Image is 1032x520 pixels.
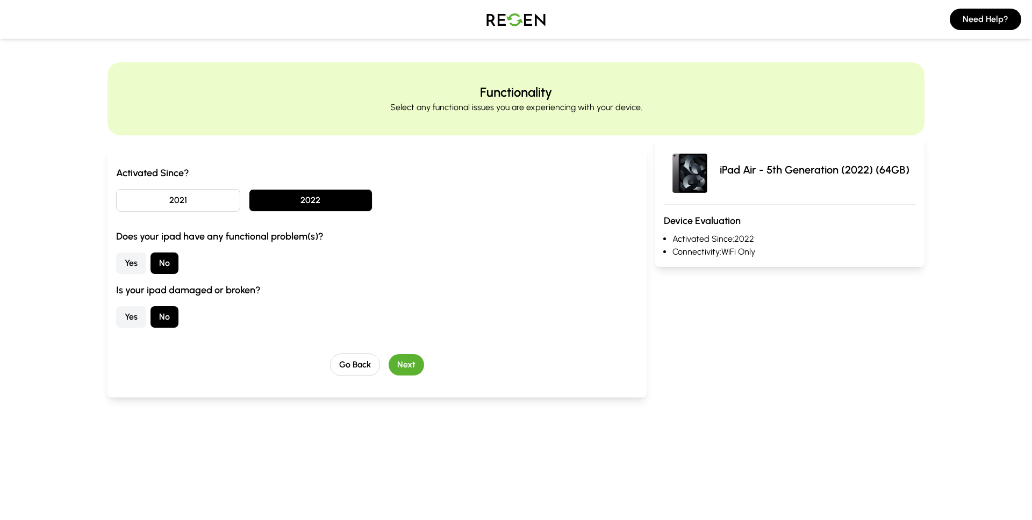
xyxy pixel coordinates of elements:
[150,252,178,274] button: No
[150,306,178,328] button: No
[478,4,554,34] img: Logo
[116,252,146,274] button: Yes
[390,101,642,114] p: Select any functional issues you are experiencing with your device.
[116,283,638,298] h3: Is your ipad damaged or broken?
[720,162,909,177] p: iPad Air - 5th Generation (2022) (64GB)
[480,84,552,101] h2: Functionality
[672,245,916,258] li: Connectivity: WiFi Only
[664,144,715,196] img: iPad Air - 5th Generation (2022)
[116,165,638,180] h3: Activated Since?
[116,189,240,212] button: 2021
[116,306,146,328] button: Yes
[664,213,916,228] h3: Device Evaluation
[116,229,638,244] h3: Does your ipad have any functional problem(s)?
[330,353,380,376] button: Go Back
[672,233,916,245] li: Activated Since: 2022
[950,9,1021,30] button: Need Help?
[389,354,424,375] button: Next
[249,189,373,212] button: 2022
